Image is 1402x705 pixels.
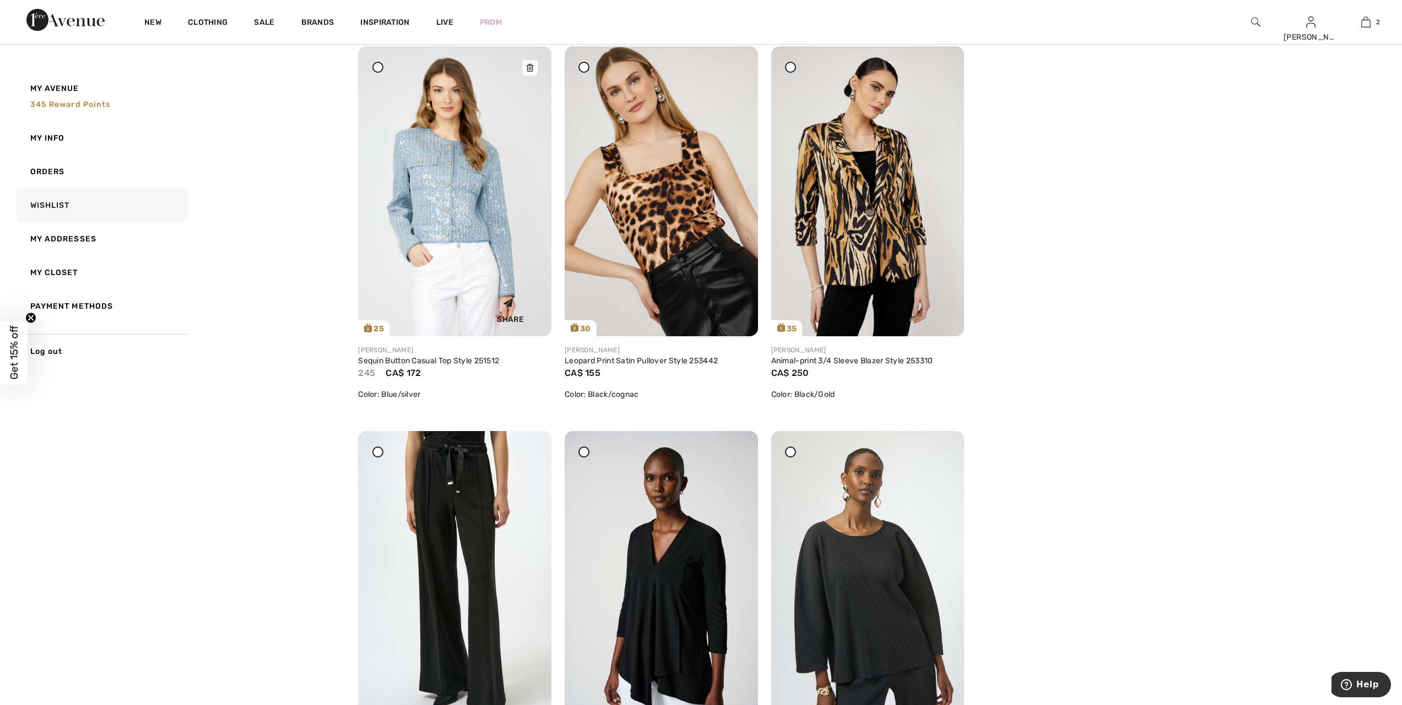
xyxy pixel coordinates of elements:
[358,46,551,336] a: 25
[436,17,453,28] a: Live
[771,368,809,378] span: CA$ 250
[771,356,933,365] a: Animal-print 3/4 Sleeve Blazer Style 253310
[360,18,409,29] span: Inspiration
[14,121,188,155] a: My Info
[1251,15,1260,29] img: search the website
[14,189,188,222] a: Wishlist
[188,18,228,29] a: Clothing
[478,289,543,328] div: Share
[14,289,188,323] a: Payment Methods
[771,46,965,336] img: frank-lyman-jackets-blazers-black-gold_253310_4_56f8_search.jpg
[565,368,600,378] span: CA$ 155
[565,46,758,336] a: 30
[1361,15,1371,29] img: My Bag
[1331,672,1391,699] iframe: Opens a widget where you can find more information
[771,345,965,355] div: [PERSON_NAME]
[358,389,551,400] div: Color: Blue/silver
[1284,31,1338,43] div: [PERSON_NAME]
[14,222,188,256] a: My Addresses
[1339,15,1393,29] a: 2
[358,46,551,336] img: frank-lyman-jackets-blazers-blue-silver_251512_2_6687_search.jpg
[565,389,758,400] div: Color: Black/cognac
[14,256,188,289] a: My Closet
[358,368,375,378] span: 245
[14,155,188,189] a: Orders
[771,389,965,400] div: Color: Black/Gold
[386,368,421,378] span: CA$ 172
[1306,17,1316,27] a: Sign In
[565,46,758,336] img: frank-lyman-tops-black-cognac_253442_2_cc85_search.jpg
[30,100,111,109] span: 345 Reward points
[30,83,79,94] span: My Avenue
[358,345,551,355] div: [PERSON_NAME]
[254,18,274,29] a: Sale
[480,17,502,28] a: Prom
[1376,17,1380,27] span: 2
[771,46,965,336] a: 35
[144,18,161,29] a: New
[8,326,20,380] span: Get 15% off
[1306,15,1316,29] img: My Info
[14,334,188,368] a: Log out
[358,356,499,365] a: Sequin Button Casual Top Style 251512
[565,356,718,365] a: Leopard Print Satin Pullover Style 253442
[25,312,36,323] button: Close teaser
[26,9,105,31] img: 1ère Avenue
[301,18,334,29] a: Brands
[565,345,758,355] div: [PERSON_NAME]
